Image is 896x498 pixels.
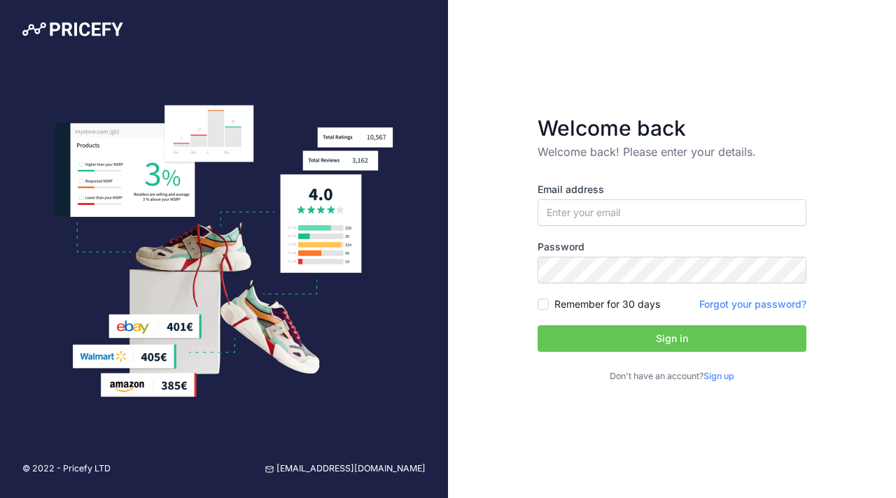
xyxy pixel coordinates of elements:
[703,371,734,381] a: Sign up
[538,370,806,383] p: Don't have an account?
[538,115,806,141] h3: Welcome back
[538,183,806,197] label: Email address
[538,325,806,352] button: Sign in
[699,298,806,310] a: Forgot your password?
[265,462,426,476] a: [EMAIL_ADDRESS][DOMAIN_NAME]
[22,22,123,36] img: Pricefy
[538,199,806,226] input: Enter your email
[554,297,660,311] label: Remember for 30 days
[538,240,806,254] label: Password
[22,462,111,476] p: © 2022 - Pricefy LTD
[538,143,806,160] p: Welcome back! Please enter your details.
